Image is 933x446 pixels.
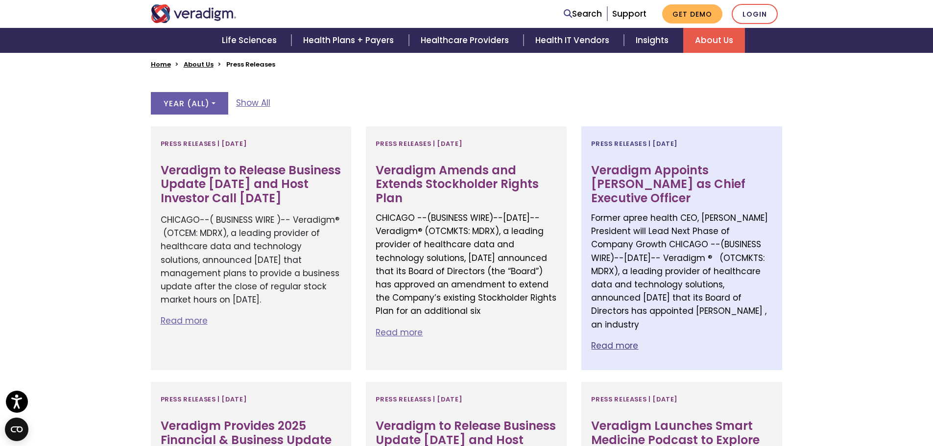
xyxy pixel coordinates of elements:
[5,418,28,441] button: Open CMP widget
[376,136,462,152] span: Press Releases | [DATE]
[161,392,247,407] span: Press Releases | [DATE]
[291,28,408,53] a: Health Plans + Payers
[662,4,722,23] a: Get Demo
[591,211,772,331] p: Former apree health CEO, [PERSON_NAME] President will Lead Next Phase of Company Growth CHICAGO -...
[376,211,557,318] p: CHICAGO --(BUSINESS WIRE)--[DATE]-- Veradigm® (OTCMKTS: MDRX), a leading provider of healthcare d...
[151,92,228,115] button: Year (All)
[161,213,342,306] p: CHICAGO--( BUSINESS WIRE )-- Veradigm® (OTCEM: MDRX), a leading provider of healthcare data and t...
[151,60,171,69] a: Home
[732,4,778,24] a: Login
[236,96,270,110] a: Show All
[612,8,646,20] a: Support
[184,60,214,69] a: About Us
[210,28,291,53] a: Life Sciences
[624,28,683,53] a: Insights
[745,376,921,434] iframe: Drift Chat Widget
[161,164,342,206] h3: Veradigm to Release Business Update [DATE] and Host Investor Call [DATE]
[524,28,624,53] a: Health IT Vendors
[161,136,247,152] span: Press Releases | [DATE]
[151,4,237,23] img: Veradigm logo
[591,136,678,152] span: Press Releases | [DATE]
[376,164,557,206] h3: Veradigm Amends and Extends Stockholder Rights Plan
[376,392,462,407] span: Press Releases | [DATE]
[591,164,772,206] h3: Veradigm Appoints [PERSON_NAME] as Chief Executive Officer
[409,28,524,53] a: Healthcare Providers
[564,7,602,21] a: Search
[683,28,745,53] a: About Us
[591,392,678,407] span: Press Releases | [DATE]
